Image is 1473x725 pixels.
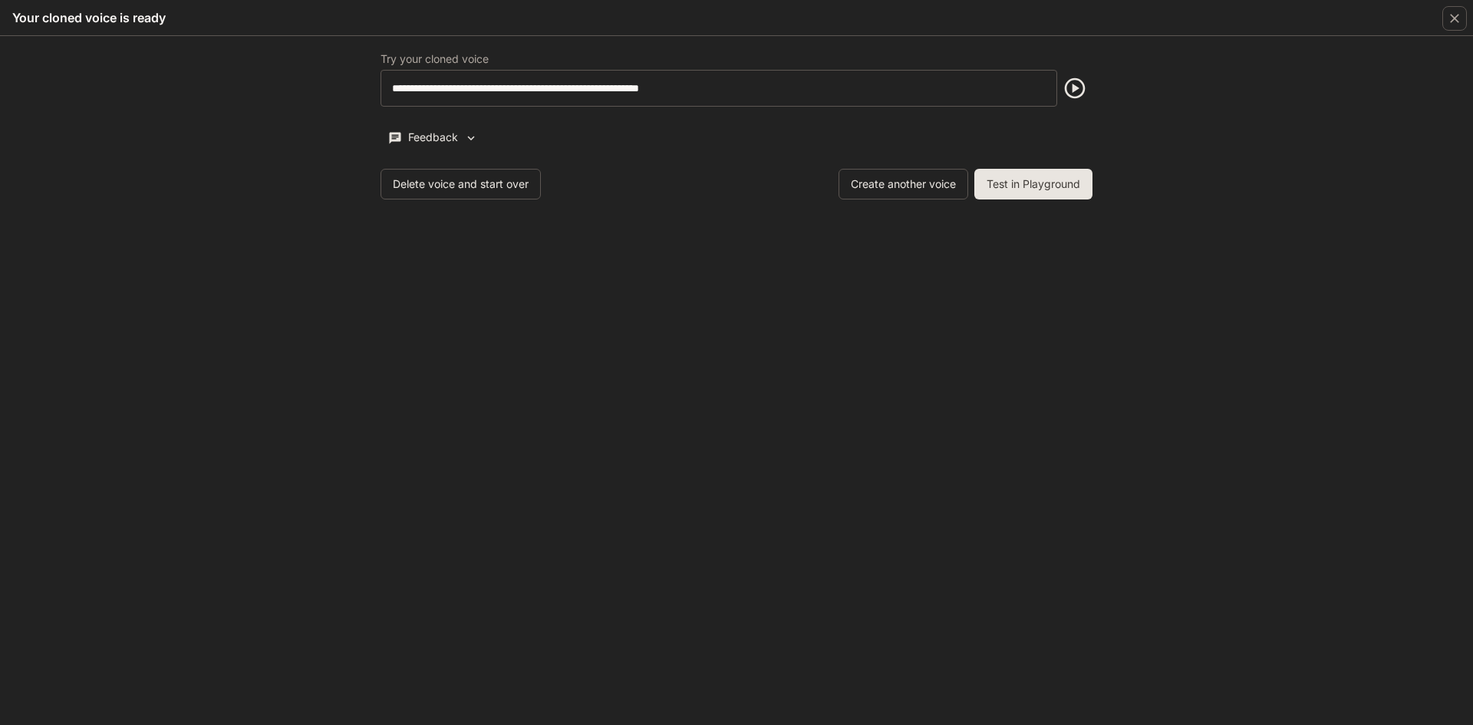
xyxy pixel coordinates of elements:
[381,125,485,150] button: Feedback
[381,54,489,64] p: Try your cloned voice
[12,9,166,26] h5: Your cloned voice is ready
[839,169,968,199] button: Create another voice
[381,169,541,199] button: Delete voice and start over
[974,169,1092,199] button: Test in Playground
